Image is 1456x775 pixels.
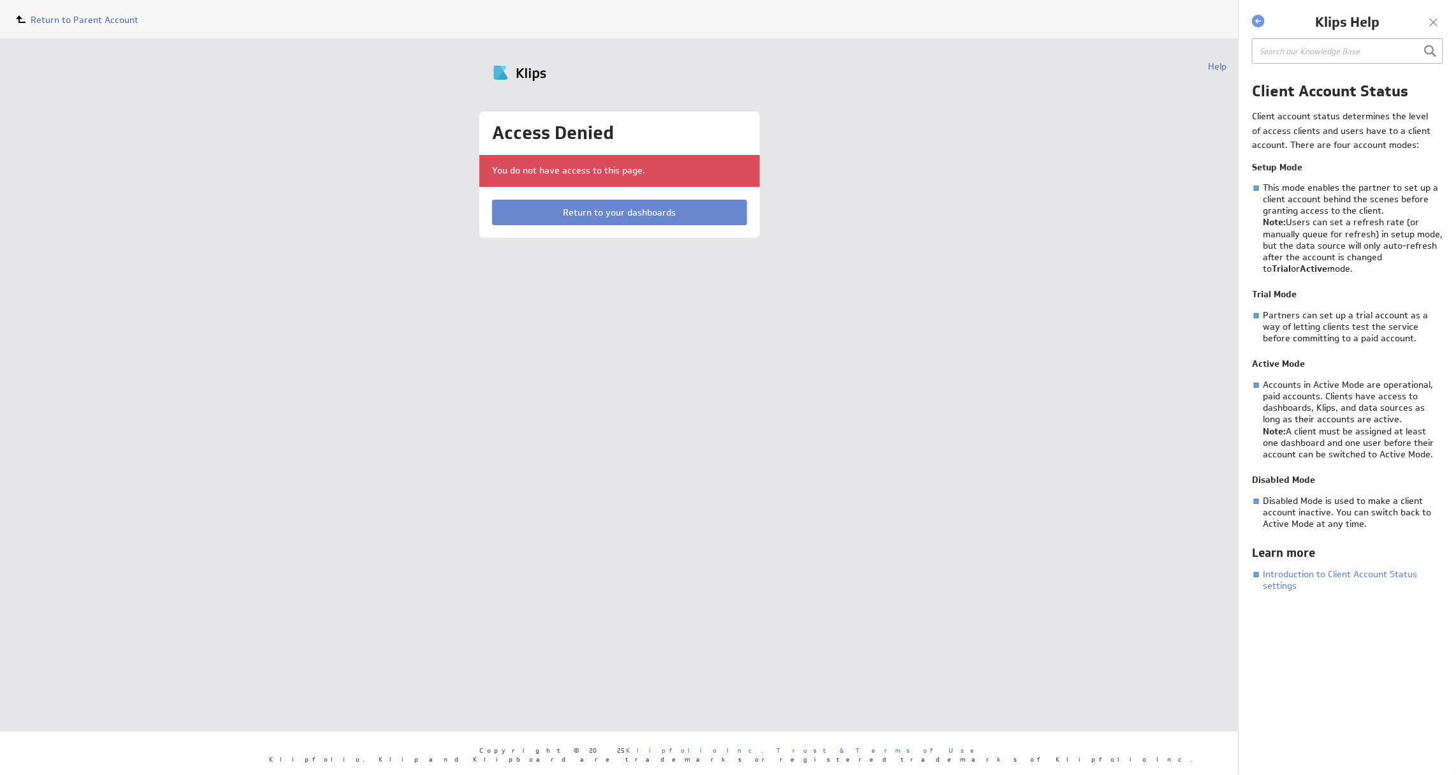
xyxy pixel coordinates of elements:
[479,747,763,753] span: Copyright © 2025
[1252,309,1443,344] li: Partners can set up a trial account as a way of letting clients test the service before committin...
[492,61,605,90] img: Klipfolio klips logo
[1252,109,1436,152] p: Client account status determines the level of access clients and users have to a client account. ...
[1252,288,1297,300] b: Trial Mode
[492,165,747,177] p: You do not have access to this page.
[1252,474,1315,485] b: Disabled Mode
[1252,379,1443,460] li: Accounts in Active Mode are operational, paid accounts. Clients have access to dashboards, Klips,...
[1263,216,1286,228] strong: Note:
[1263,425,1286,437] strong: Note:
[270,756,1193,762] span: Klipfolio, Klip and Klipboard are trademarks or registered trademarks of Klipfolio Inc.
[492,200,747,225] a: Return to your dashboards
[1252,161,1302,173] b: Setup Mode
[13,11,28,27] img: to-parent.svg
[31,14,138,26] span: Return to Parent Account
[776,746,983,755] a: Trust & Terms of Use
[1272,263,1291,274] strong: Trial
[626,746,763,755] a: Klipfolio Inc.
[1252,38,1443,64] input: Search our Knowledge Base
[1300,263,1327,274] strong: Active
[1208,61,1227,72] a: Help
[1252,182,1443,275] li: This mode enables the partner to set up a client account behind the scenes before granting access...
[1268,13,1427,32] h1: Klips Help
[13,11,138,27] a: Return to Parent Account
[1252,545,1443,561] h2: Learn more
[1252,80,1443,101] h1: Client Account Status
[492,124,747,142] h1: Access Denied
[1252,495,1443,530] li: Disabled Mode is used to make a client account inactive. You can switch back to Active Mode at an...
[1252,358,1305,369] b: Active Mode
[1263,568,1417,591] a: Introduction to Client Account Status settings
